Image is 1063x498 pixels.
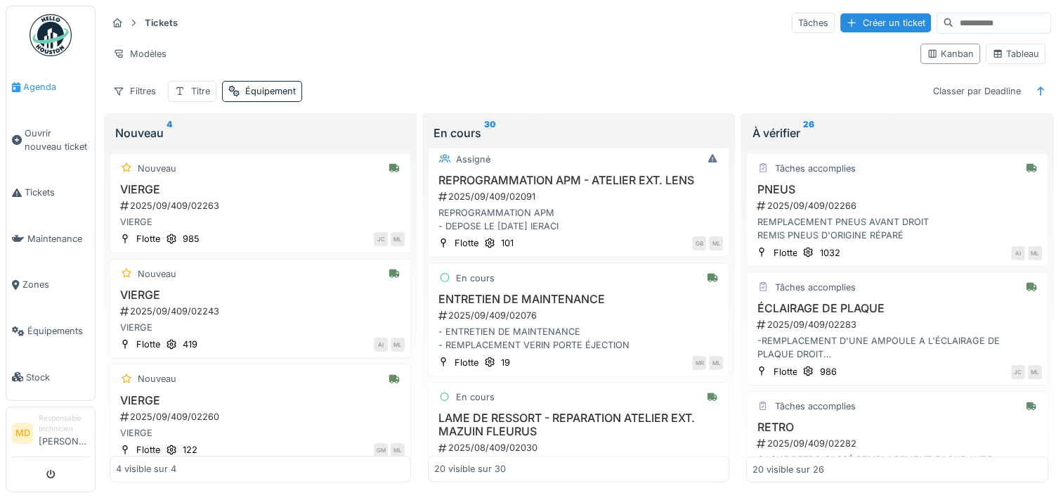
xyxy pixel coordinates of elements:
[116,321,405,334] div: VIERGE
[437,441,723,454] div: 2025/08/409/02030
[434,174,723,187] h3: REPROGRAMMATION APM - ATELIER EXT. LENS
[456,153,490,166] div: Assigné
[752,302,1041,315] h3: ÉCLAIRAGE DE PLAQUE
[434,206,723,233] div: REPROGRAMMATION APM - DEPOSE LE [DATE] IERACI
[774,400,855,413] div: Tâches accomplies
[119,199,405,212] div: 2025/09/409/02263
[455,356,478,369] div: Flotte
[25,127,89,153] span: Ouvrir nouveau ticket
[116,426,405,440] div: VIERGE
[107,44,173,64] div: Modèles
[39,413,89,435] div: Responsable technicien
[437,190,723,203] div: 2025/09/409/02091
[116,288,405,302] h3: VIERGE
[39,413,89,454] li: [PERSON_NAME]
[30,14,72,56] img: Badge_color-CXgf-gQk.svg
[755,199,1041,212] div: 2025/09/409/02266
[136,443,160,456] div: Flotte
[456,390,495,404] div: En cours
[116,463,176,476] div: 4 visible sur 4
[927,47,974,60] div: Kanban
[183,443,197,456] div: 122
[434,293,723,306] h3: ENTRETIEN DE MAINTENANCE
[752,421,1041,434] h3: RETRO
[25,186,89,199] span: Tickets
[27,324,89,338] span: Équipements
[927,81,1027,101] div: Classer par Deadline
[692,356,706,370] div: MR
[840,13,931,32] div: Créer un ticket
[752,334,1041,361] div: -REMPLACEMENT D'UNE AMPOULE A L'ÉCLAIRAGE DE PLAQUE DROIT -REFIXER CACHE DU BOITIER DES FUSIBLES
[819,365,836,378] div: 986
[6,354,95,400] a: Stock
[12,413,89,457] a: MD Responsable technicien[PERSON_NAME]
[1028,365,1042,379] div: ML
[12,423,33,444] li: MD
[26,371,89,384] span: Stock
[774,162,855,175] div: Tâches accomplies
[819,246,840,260] div: 1032
[752,215,1041,242] div: REMPLACEMENT PNEUS AVANT DROIT REMIS PNEUS D'ORIGINE RÉPARÉ
[107,81,162,101] div: Filtres
[802,124,814,141] sup: 26
[755,437,1041,450] div: 2025/09/409/02282
[433,124,724,141] div: En cours
[115,124,405,141] div: Nouveau
[116,394,405,407] h3: VIERGE
[692,236,706,250] div: GB
[501,356,510,369] div: 19
[752,453,1041,480] div: CACHE RETRO CASSÉ REMPLACEMENT CACHE AVEC [PERSON_NAME]
[374,338,388,352] div: AI
[456,272,495,285] div: En cours
[27,232,89,245] span: Maintenance
[245,84,296,98] div: Équipement
[116,183,405,196] h3: VIERGE
[6,64,95,110] a: Agenda
[437,309,723,322] div: 2025/09/409/02076
[138,267,176,281] div: Nouveau
[709,356,723,370] div: ML
[484,124,496,141] sup: 30
[183,232,200,245] div: 985
[116,215,405,229] div: VIERGE
[434,411,723,438] h3: LAME DE RESSORT - REPARATION ATELIER EXT. MAZUIN FLEURUS
[752,183,1041,196] h3: PNEUS
[391,232,405,246] div: ML
[167,124,172,141] sup: 4
[1011,365,1025,379] div: JC
[391,338,405,352] div: ML
[792,13,835,33] div: Tâches
[191,84,210,98] div: Titre
[119,410,405,423] div: 2025/09/409/02260
[374,232,388,246] div: JC
[23,80,89,94] span: Agenda
[755,318,1041,331] div: 2025/09/409/02283
[6,170,95,216] a: Tickets
[434,325,723,352] div: - ENTRETIEN DE MAINTENANCE - REMPLACEMENT VERIN PORTE ÉJECTION
[374,443,388,457] div: GM
[391,443,405,457] div: ML
[752,463,824,476] div: 20 visible sur 26
[1028,246,1042,260] div: ML
[22,278,89,291] span: Zones
[6,308,95,355] a: Équipements
[119,305,405,318] div: 2025/09/409/02243
[136,338,160,351] div: Flotte
[6,216,95,262] a: Maintenance
[6,262,95,308] a: Zones
[138,162,176,175] div: Nouveau
[139,16,183,30] strong: Tickets
[434,463,506,476] div: 20 visible sur 30
[6,110,95,170] a: Ouvrir nouveau ticket
[455,236,478,250] div: Flotte
[709,236,723,250] div: ML
[183,338,197,351] div: 419
[136,232,160,245] div: Flotte
[138,372,176,385] div: Nouveau
[773,365,797,378] div: Flotte
[773,246,797,260] div: Flotte
[774,281,855,294] div: Tâches accomplies
[752,124,1042,141] div: À vérifier
[992,47,1039,60] div: Tableau
[501,236,514,250] div: 101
